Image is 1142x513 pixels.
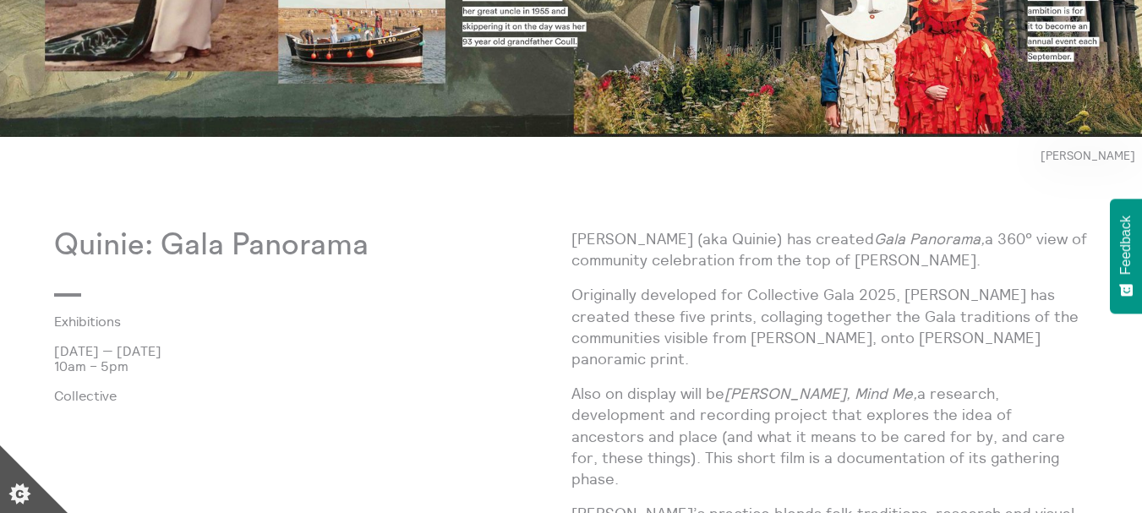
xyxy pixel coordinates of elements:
em: [PERSON_NAME], Mind Me, [724,384,917,403]
button: Feedback - Show survey [1110,199,1142,314]
p: 10am – 5pm [54,358,571,374]
p: [PERSON_NAME] (aka Quinie) has created a 360° view of community celebration from the top of [PERS... [571,228,1089,270]
p: Collective [54,388,571,403]
p: Quinie: Gala Panorama [54,228,571,263]
p: [DATE] — [DATE] [54,343,571,358]
p: Also on display will be a research, development and recording project that explores the idea of a... [571,383,1089,489]
a: Exhibitions [54,314,544,329]
span: Feedback [1118,216,1134,275]
em: Gala Panorama, [874,229,985,248]
p: Originally developed for Collective Gala 2025, [PERSON_NAME] has created these five prints, colla... [571,284,1089,369]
